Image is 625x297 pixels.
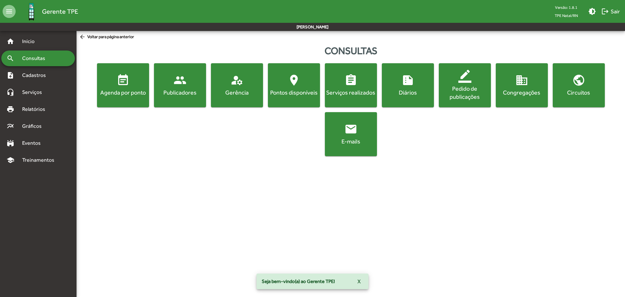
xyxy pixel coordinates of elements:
[18,88,51,96] span: Serviços
[601,7,609,15] mat-icon: logout
[588,7,596,15] mat-icon: brightness_medium
[496,63,548,107] button: Congregações
[18,105,54,113] span: Relatórios
[7,54,14,62] mat-icon: search
[7,88,14,96] mat-icon: headset_mic
[549,3,583,11] div: Versão: 1.8.1
[357,275,361,287] span: X
[117,74,130,87] mat-icon: event_note
[3,5,16,18] mat-icon: menu
[326,88,376,97] div: Serviços realizados
[7,71,14,79] mat-icon: note_add
[21,1,42,22] img: Logo
[7,156,14,164] mat-icon: school
[16,1,78,22] a: Gerente TPE
[383,88,433,97] div: Diários
[155,88,205,97] div: Publicadores
[269,88,319,97] div: Pontos disponíveis
[440,84,490,101] div: Pedido de publicações
[601,6,620,17] span: Sair
[262,278,335,285] span: Seja bem-vindo(a) ao Gerente TPE!
[553,63,605,107] button: Circuitos
[497,88,547,97] div: Congregações
[97,63,149,107] button: Agenda por ponto
[98,88,148,97] div: Agenda por ponto
[7,122,14,130] mat-icon: multiline_chart
[325,112,377,156] button: E-mails
[18,156,62,164] span: Treinamentos
[515,74,528,87] mat-icon: domain
[7,139,14,147] mat-icon: stadium
[211,63,263,107] button: Gerência
[7,105,14,113] mat-icon: print
[268,63,320,107] button: Pontos disponíveis
[18,54,54,62] span: Consultas
[458,70,471,83] mat-icon: border_color
[18,122,50,130] span: Gráficos
[344,74,357,87] mat-icon: assignment
[76,43,625,58] div: Consultas
[326,137,376,145] div: E-mails
[344,123,357,136] mat-icon: email
[382,63,434,107] button: Diários
[79,34,87,41] mat-icon: arrow_back
[439,63,491,107] button: Pedido de publicações
[42,6,78,17] span: Gerente TPE
[18,71,54,79] span: Cadastros
[212,88,262,97] div: Gerência
[174,74,187,87] mat-icon: people
[401,74,414,87] mat-icon: summarize
[18,139,49,147] span: Eventos
[325,63,377,107] button: Serviços realizados
[7,37,14,45] mat-icon: home
[549,11,583,20] span: TPE Natal/RN
[572,74,585,87] mat-icon: public
[18,37,44,45] span: Início
[352,275,366,287] button: X
[599,6,622,17] button: Sair
[79,34,134,41] span: Voltar para página anterior
[154,63,206,107] button: Publicadores
[554,88,604,97] div: Circuitos
[287,74,300,87] mat-icon: location_on
[230,74,243,87] mat-icon: manage_accounts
